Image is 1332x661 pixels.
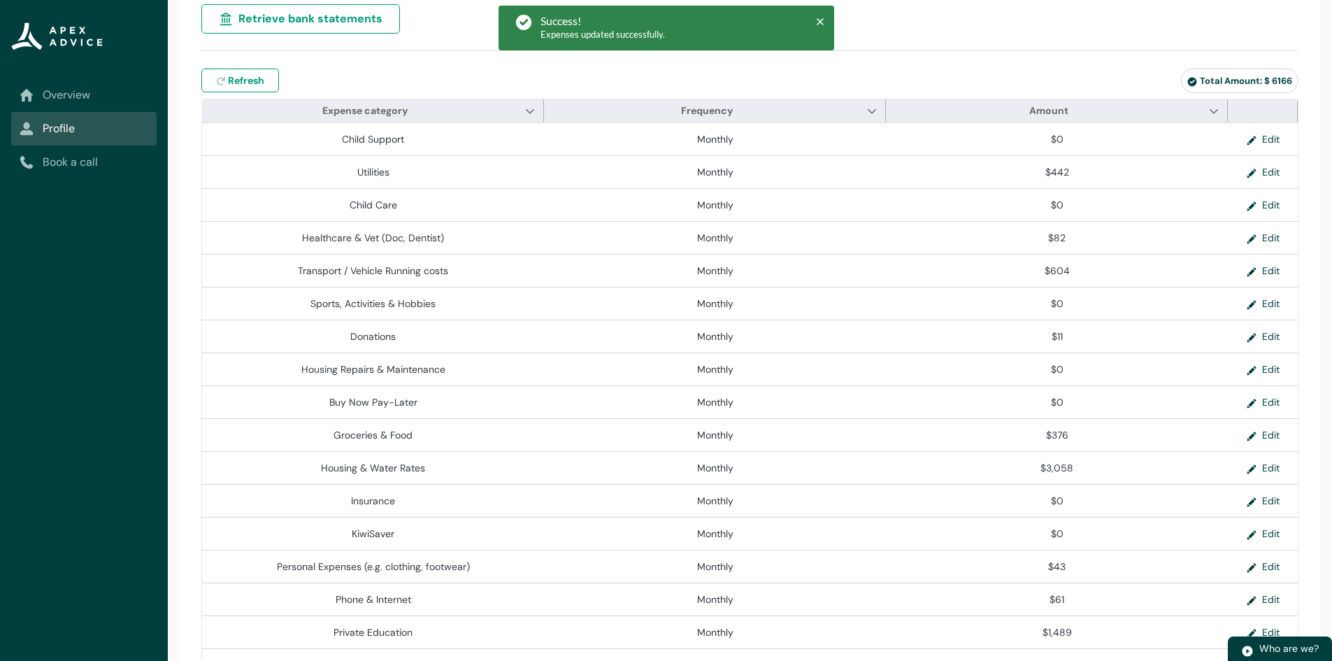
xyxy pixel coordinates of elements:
[1051,363,1064,376] lightning-formatted-number: $0
[1236,556,1291,577] button: Edit
[1045,264,1070,277] lightning-formatted-number: $604
[1236,359,1291,380] button: Edit
[201,69,279,92] button: Refresh
[1040,462,1073,474] lightning-formatted-number: $3,058
[357,166,389,178] lightning-base-formatted-text: Utilities
[301,363,445,376] lightning-base-formatted-text: Housing Repairs & Maintenance
[342,133,404,145] lightning-base-formatted-text: Child Support
[201,4,400,34] button: Retrieve bank statements
[1050,593,1064,606] lightning-formatted-number: $61
[1236,326,1291,347] button: Edit
[302,232,444,244] lightning-base-formatted-text: Healthcare & Vet (Doc, Dentist)
[697,593,733,606] lightning-base-formatted-text: Monthly
[1187,75,1292,87] span: Total Amount: $ 6166
[1043,626,1072,639] lightning-formatted-number: $1,489
[1051,527,1064,540] lightning-formatted-number: $0
[1236,457,1291,478] button: Edit
[11,22,103,50] img: Apex Advice Group
[334,429,413,441] lightning-base-formatted-text: Groceries & Food
[351,495,395,507] lightning-base-formatted-text: Insurance
[1241,645,1254,658] img: play.svg
[334,626,413,639] lightning-base-formatted-text: Private Education
[1259,642,1319,655] span: Who are we?
[540,14,665,28] div: Success!
[219,12,233,26] img: landmark.svg
[697,363,733,376] lightning-base-formatted-text: Monthly
[329,396,417,408] lightning-base-formatted-text: Buy Now Pay-Later
[352,527,394,540] lightning-base-formatted-text: KiwiSaver
[697,396,733,408] lightning-base-formatted-text: Monthly
[1236,425,1291,446] button: Edit
[1236,227,1291,248] button: Edit
[277,560,470,573] lightning-base-formatted-text: Personal Expenses (e.g. clothing, footwear)
[1236,129,1291,150] button: Edit
[1051,297,1064,310] lightning-formatted-number: $0
[321,462,425,474] lightning-base-formatted-text: Housing & Water Rates
[1236,622,1291,643] button: Edit
[1181,69,1298,93] lightning-badge: Total Amount
[1236,260,1291,281] button: Edit
[697,560,733,573] lightning-base-formatted-text: Monthly
[11,78,157,179] nav: Sub page
[1236,162,1291,183] button: Edit
[697,429,733,441] lightning-base-formatted-text: Monthly
[1236,293,1291,314] button: Edit
[310,297,436,310] lightning-base-formatted-text: Sports, Activities & Hobbies
[697,264,733,277] lightning-base-formatted-text: Monthly
[1046,429,1068,441] lightning-formatted-number: $376
[20,154,148,171] a: Book a call
[350,330,396,343] lightning-base-formatted-text: Donations
[20,87,148,104] a: Overview
[1052,330,1063,343] lightning-formatted-number: $11
[697,527,733,540] lightning-base-formatted-text: Monthly
[697,199,733,211] lightning-base-formatted-text: Monthly
[298,264,448,277] lightning-base-formatted-text: Transport / Vehicle Running costs
[1236,523,1291,544] button: Edit
[697,495,733,507] lightning-base-formatted-text: Monthly
[1051,396,1064,408] lightning-formatted-number: $0
[697,297,733,310] lightning-base-formatted-text: Monthly
[697,232,733,244] lightning-base-formatted-text: Monthly
[1048,560,1066,573] lightning-formatted-number: $43
[238,10,382,27] span: Retrieve bank statements
[1051,495,1064,507] lightning-formatted-number: $0
[1236,392,1291,413] button: Edit
[697,626,733,639] lightning-base-formatted-text: Monthly
[350,199,397,211] lightning-base-formatted-text: Child Care
[1048,232,1066,244] lightning-formatted-number: $82
[1236,589,1291,610] button: Edit
[697,166,733,178] lightning-base-formatted-text: Monthly
[1236,490,1291,511] button: Edit
[1045,166,1069,178] lightning-formatted-number: $442
[697,330,733,343] lightning-base-formatted-text: Monthly
[336,593,411,606] lightning-base-formatted-text: Phone & Internet
[540,29,665,40] span: Expenses updated successfully.
[1236,194,1291,215] button: Edit
[20,120,148,137] a: Profile
[1051,199,1064,211] lightning-formatted-number: $0
[1051,133,1064,145] lightning-formatted-number: $0
[228,73,264,87] span: Refresh
[697,133,733,145] lightning-base-formatted-text: Monthly
[697,462,733,474] lightning-base-formatted-text: Monthly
